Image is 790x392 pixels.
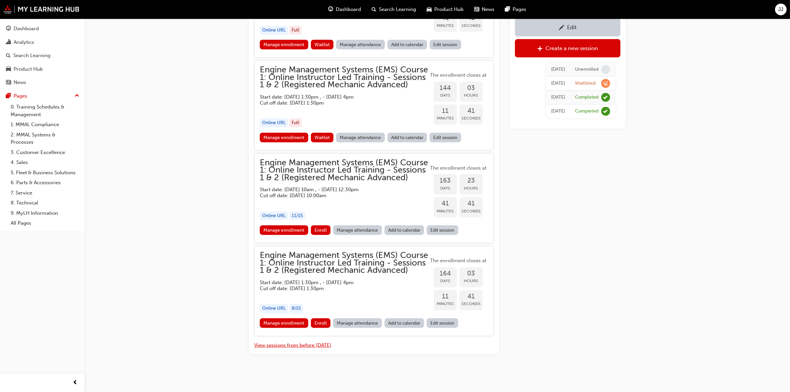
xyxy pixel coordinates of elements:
a: Edit session [430,133,461,142]
span: Minutes [434,115,457,122]
span: Waitlist [315,135,330,140]
button: Engine Management Systems (EMS) Course 1: Online Instructor Led Training - Sessions 1 & 2 (Regist... [260,159,488,238]
a: Manage attendance [333,318,382,328]
a: Analytics [3,36,82,48]
a: Manage enrollment [260,40,308,49]
span: 03 [460,84,483,92]
a: 5. Fleet & Business Solutions [8,168,82,178]
span: 41 [460,107,483,115]
span: Engine Management Systems (EMS) Course 1: Online Instructor Led Training - Sessions 1 & 2 (Regist... [260,159,428,182]
span: Engine Management Systems (EMS) Course 1: Online Instructor Led Training - Sessions 1 & 2 (Regist... [260,252,428,274]
span: prev-icon [73,379,78,387]
a: 9. MyLH Information [8,208,82,218]
div: Thu Nov 30 2023 09:59:36 GMT+1100 (Australian Eastern Daylight Time) [551,107,565,115]
span: 164 [434,270,457,277]
span: up-icon [75,92,79,100]
span: Product Hub [435,6,464,13]
div: Create a new session [546,45,598,51]
span: JJ [778,6,784,13]
a: Product Hub [3,63,82,75]
span: car-icon [6,66,11,72]
span: Seconds [460,115,483,122]
span: Pages [513,6,527,13]
div: Online URL [260,118,288,127]
span: The enrollment closes at [428,257,488,265]
a: 1. MMAL Compliance [8,119,82,130]
span: chart-icon [6,39,11,45]
span: Enroll [315,227,327,233]
div: Full [289,118,302,127]
span: Waitlist [315,42,330,47]
span: Seconds [460,300,483,308]
div: Completed [575,108,599,114]
span: Minutes [434,300,457,308]
span: news-icon [474,5,479,14]
h5: Start date: [DATE] 1:30pm , - [DATE] 4pm [260,94,418,100]
div: Analytics [14,39,34,46]
span: News [482,6,495,13]
span: 11 [434,293,457,300]
div: 11 / 15 [289,211,305,220]
a: Manage enrollment [260,133,308,142]
a: Manage attendance [333,225,382,235]
button: JJ [775,4,787,15]
span: 11 [434,107,457,115]
span: Days [434,185,457,192]
a: Edit [515,18,620,36]
span: pages-icon [6,93,11,99]
span: Minutes [434,207,457,215]
span: Seconds [460,207,483,215]
span: The enrollment closes at [428,71,488,79]
span: Days [434,92,457,99]
a: 6. Parts & Accessories [8,178,82,188]
a: Manage attendance [336,40,385,49]
a: Add to calendar [385,318,424,328]
h5: Cut off date: [DATE] 1:30pm [260,285,418,291]
a: Create a new session [515,39,620,57]
div: Full [289,26,302,35]
a: car-iconProduct Hub [422,3,469,16]
span: Hours [460,185,483,192]
a: news-iconNews [469,3,500,16]
h5: Cut off date: [DATE] 1:30pm [260,100,418,106]
button: Enroll [311,318,331,328]
span: 41 [460,293,483,300]
a: Dashboard [3,23,82,35]
div: Search Learning [13,52,50,59]
div: Unenrolled [575,66,599,72]
button: Pages [3,90,82,102]
div: Dashboard [14,25,39,33]
span: Days [434,277,457,285]
img: mmal [3,5,80,14]
a: Edit session [427,318,458,328]
span: The enrollment closes at [428,164,488,172]
div: Edit [567,24,577,31]
span: search-icon [372,5,377,14]
span: Seconds [460,22,483,30]
span: Enroll [315,320,327,326]
span: learningRecordVerb_COMPLETE-icon [601,107,610,116]
span: 23 [460,177,483,185]
button: Engine Management Systems (EMS) Course 1: Online Instructor Led Training - Sessions 1 & 2 (Regist... [260,252,488,331]
button: Enroll [311,225,331,235]
span: guage-icon [328,5,333,14]
span: Hours [460,277,483,285]
div: Mon Nov 25 2024 11:50:35 GMT+1100 (Australian Eastern Daylight Time) [551,79,565,87]
span: learningRecordVerb_NONE-icon [601,65,610,74]
div: Thu Nov 30 2023 10:02:44 GMT+1100 (Australian Eastern Daylight Time) [551,93,565,101]
a: Add to calendar [388,133,427,142]
span: Hours [460,92,483,99]
span: 144 [434,84,457,92]
span: Search Learning [379,6,416,13]
span: news-icon [6,80,11,86]
span: pencil-icon [559,25,564,31]
a: News [3,76,82,89]
span: learningRecordVerb_WAITLIST-icon [601,79,610,88]
span: 163 [434,177,457,185]
span: search-icon [6,53,11,59]
div: 8 / 15 [289,304,303,313]
a: Manage enrollment [260,225,308,235]
a: Add to calendar [388,40,427,49]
